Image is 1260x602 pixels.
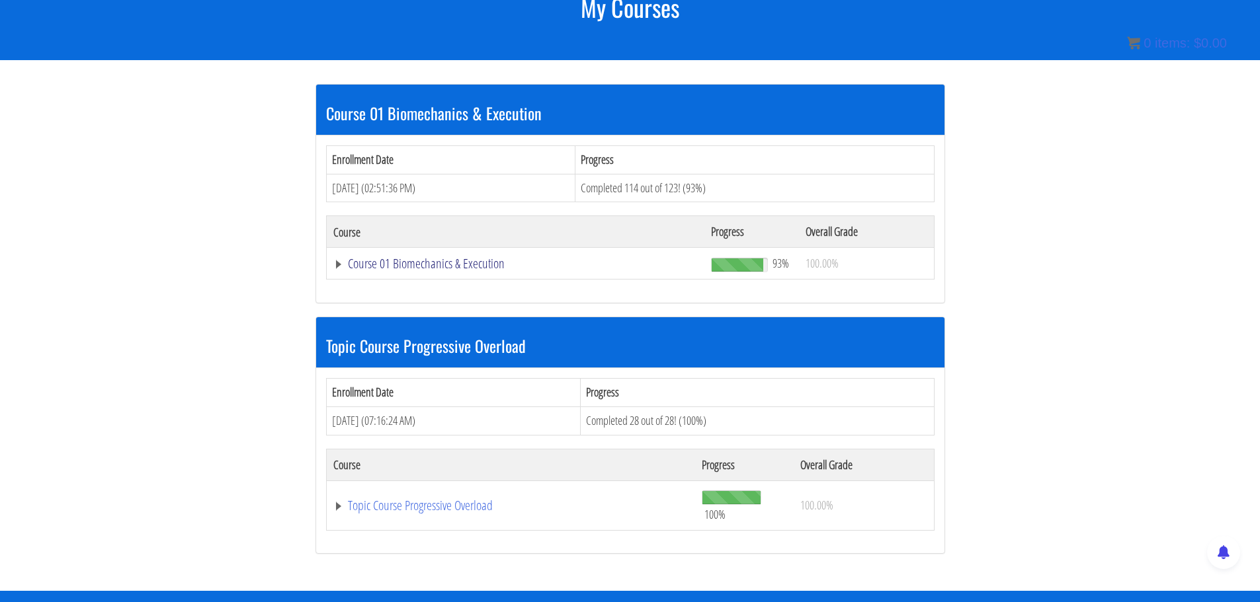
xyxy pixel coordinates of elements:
[326,216,704,248] th: Course
[575,145,934,174] th: Progress
[1144,36,1151,50] span: 0
[1127,36,1227,50] a: 0 items: $0.00
[580,379,934,407] th: Progress
[333,499,689,512] a: Topic Course Progressive Overload
[799,216,934,248] th: Overall Grade
[326,449,695,480] th: Course
[580,406,934,435] td: Completed 28 out of 28! (100%)
[799,248,934,280] td: 100.00%
[575,174,934,202] td: Completed 114 out of 123! (93%)
[326,406,580,435] td: [DATE] (07:16:24 AM)
[326,337,935,354] h3: Topic Course Progressive Overload
[704,216,799,248] th: Progress
[794,480,934,530] td: 100.00%
[333,257,698,270] a: Course 01 Biomechanics & Execution
[794,449,934,480] th: Overall Grade
[695,449,794,480] th: Progress
[1194,36,1227,50] bdi: 0.00
[326,145,575,174] th: Enrollment Date
[1194,36,1201,50] span: $
[704,507,726,521] span: 100%
[326,379,580,407] th: Enrollment Date
[326,174,575,202] td: [DATE] (02:51:36 PM)
[326,104,935,122] h3: Course 01 Biomechanics & Execution
[1155,36,1190,50] span: items:
[1127,36,1140,50] img: icon11.png
[773,256,789,270] span: 93%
